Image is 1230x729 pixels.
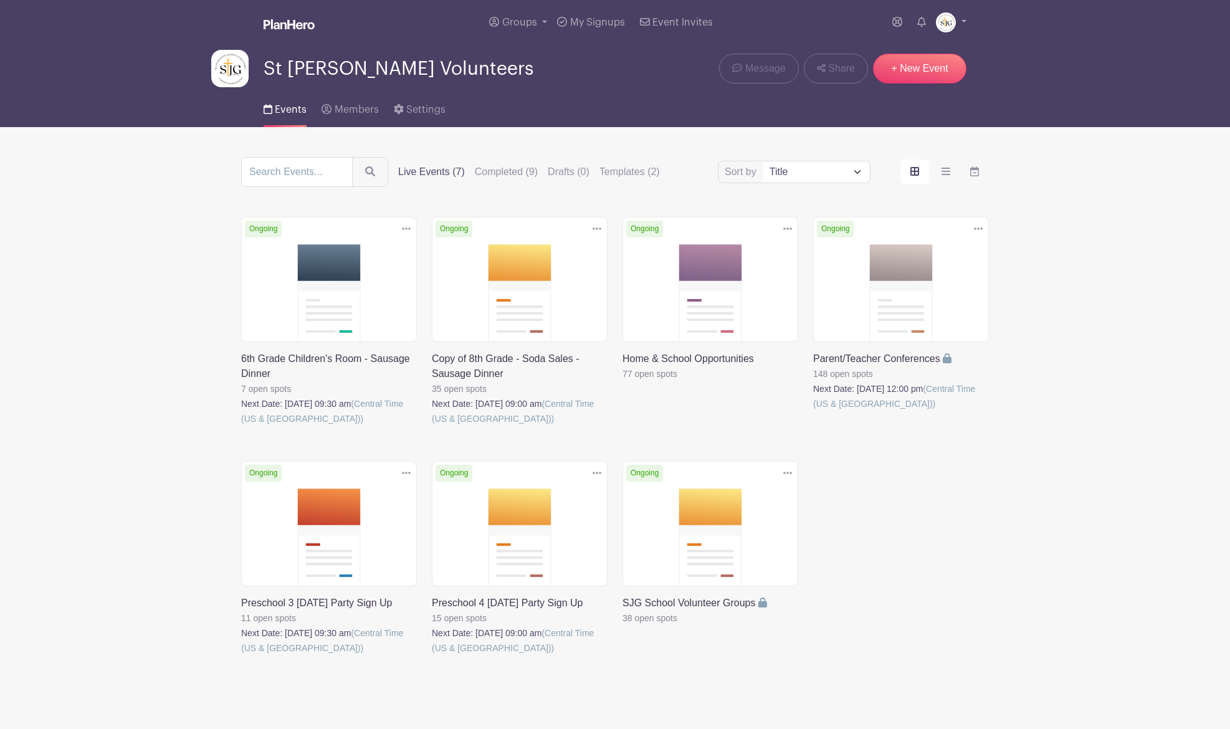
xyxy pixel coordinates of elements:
[241,157,353,187] input: Search Events...
[264,19,315,29] img: logo_white-6c42ec7e38ccf1d336a20a19083b03d10ae64f83f12c07503d8b9e83406b4c7d.svg
[599,164,660,179] label: Templates (2)
[502,17,537,27] span: Groups
[264,87,307,127] a: Events
[725,164,760,179] label: Sort by
[828,61,855,76] span: Share
[322,87,378,127] a: Members
[394,87,446,127] a: Settings
[264,59,533,79] span: St [PERSON_NAME] Volunteers
[570,17,625,27] span: My Signups
[804,54,868,83] a: Share
[275,105,307,115] span: Events
[900,160,989,184] div: order and view
[398,164,660,179] div: filters
[548,164,589,179] label: Drafts (0)
[211,50,249,87] img: Logo%20jpg.jpg
[398,164,465,179] label: Live Events (7)
[745,61,786,76] span: Message
[936,12,956,32] img: Logo%20jpg.jpg
[335,105,379,115] span: Members
[873,54,966,83] a: + New Event
[652,17,713,27] span: Event Invites
[406,105,446,115] span: Settings
[719,54,798,83] a: Message
[475,164,538,179] label: Completed (9)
